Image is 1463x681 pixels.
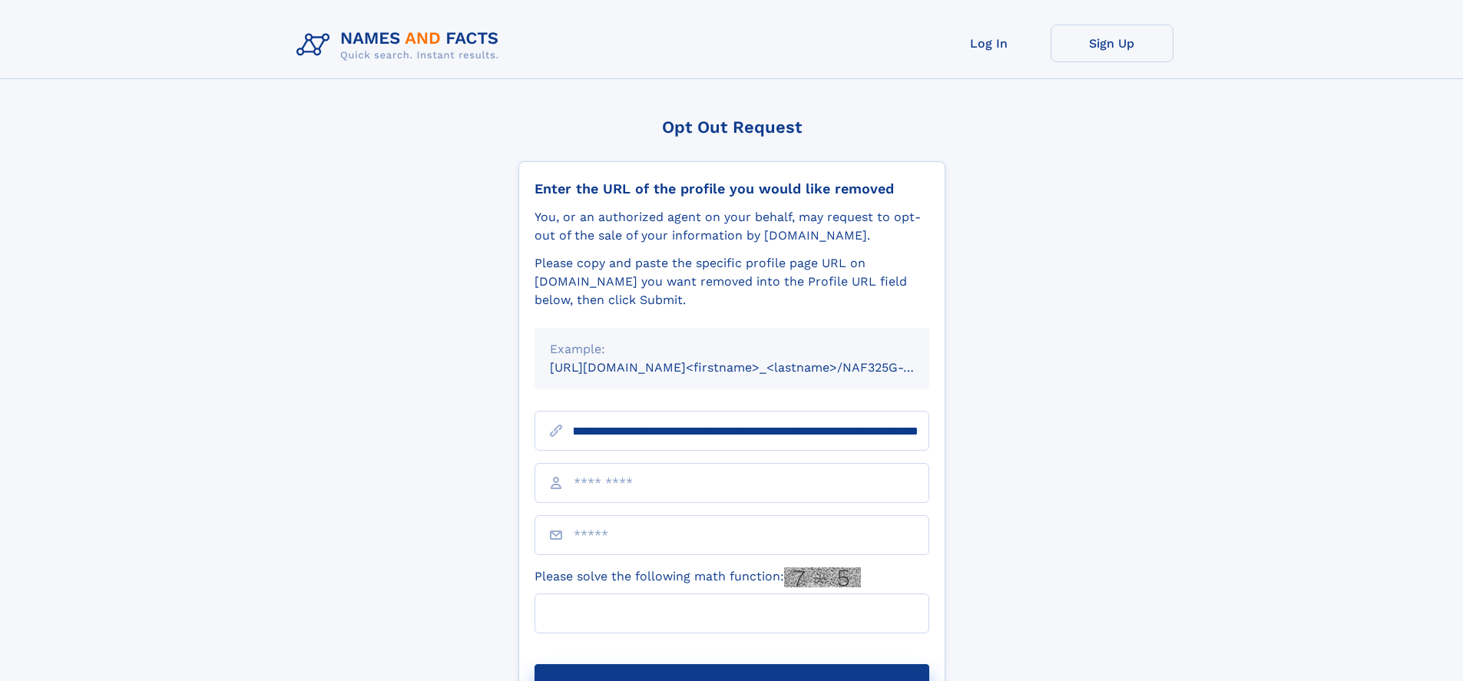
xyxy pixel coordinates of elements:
[1051,25,1173,62] a: Sign Up
[290,25,511,66] img: Logo Names and Facts
[550,360,958,375] small: [URL][DOMAIN_NAME]<firstname>_<lastname>/NAF325G-xxxxxxxx
[518,117,945,137] div: Opt Out Request
[535,567,861,587] label: Please solve the following math function:
[535,180,929,197] div: Enter the URL of the profile you would like removed
[535,208,929,245] div: You, or an authorized agent on your behalf, may request to opt-out of the sale of your informatio...
[550,340,914,359] div: Example:
[535,254,929,309] div: Please copy and paste the specific profile page URL on [DOMAIN_NAME] you want removed into the Pr...
[928,25,1051,62] a: Log In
